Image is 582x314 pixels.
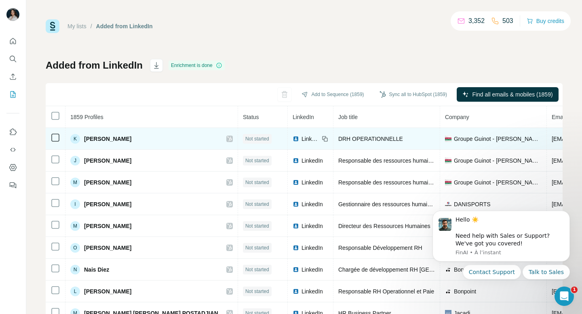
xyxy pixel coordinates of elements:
[338,136,403,142] span: DRH OPERATIONNELLE
[293,266,299,273] img: LinkedIn logo
[245,179,269,186] span: Not started
[245,201,269,208] span: Not started
[96,22,153,30] div: Added from LinkedIn
[245,135,269,142] span: Not started
[302,266,323,274] span: LinkedIn
[6,69,19,84] button: Enrich CSV
[338,223,430,229] span: Directeur des Ressources Humaines
[302,157,323,165] span: LinkedIn
[70,221,80,231] div: M
[6,8,19,21] img: Avatar
[245,222,269,230] span: Not started
[70,156,80,165] div: J
[70,178,80,187] div: M
[6,52,19,66] button: Search
[293,201,299,207] img: LinkedIn logo
[6,34,19,48] button: Quick start
[374,88,453,100] button: Sync all to HubSpot (1859)
[445,114,469,120] span: Company
[445,136,451,142] img: company-logo
[302,200,323,208] span: LinkedIn
[84,135,131,143] span: [PERSON_NAME]
[293,114,314,120] span: LinkedIn
[84,244,131,252] span: [PERSON_NAME]
[338,157,437,164] span: Responsable des ressources humaines
[338,179,437,186] span: Responsable des ressources humaines
[70,243,80,253] div: O
[338,266,479,273] span: Chargée de développement RH [GEOGRAPHIC_DATA]
[302,222,323,230] span: LinkedIn
[293,245,299,251] img: LinkedIn logo
[6,178,19,193] button: Feedback
[302,244,323,252] span: LinkedIn
[70,199,80,209] div: I
[338,288,434,295] span: Responsable RH Operationnel et Paie
[555,287,574,306] iframe: Intercom live chat
[293,157,299,164] img: LinkedIn logo
[293,288,299,295] img: LinkedIn logo
[84,266,109,274] span: Nais Diez
[84,200,131,208] span: [PERSON_NAME]
[6,87,19,102] button: My lists
[245,244,269,251] span: Not started
[502,16,513,26] p: 503
[527,15,564,27] button: Buy credits
[84,157,131,165] span: [PERSON_NAME]
[293,179,299,186] img: LinkedIn logo
[468,16,485,26] p: 3,352
[472,90,552,98] span: Find all emails & mobiles (1859)
[245,266,269,273] span: Not started
[552,114,566,120] span: Email
[169,61,225,70] div: Enrichment is done
[302,135,319,143] span: LinkedIn
[6,142,19,157] button: Use Surfe API
[70,114,103,120] span: 1859 Profiles
[245,157,269,164] span: Not started
[338,114,358,120] span: Job title
[91,22,92,30] li: /
[84,178,131,186] span: [PERSON_NAME]
[70,287,80,296] div: L
[70,134,80,144] div: K
[445,157,451,164] img: company-logo
[571,287,578,293] span: 1
[302,287,323,295] span: LinkedIn
[70,265,80,274] div: N
[84,287,131,295] span: [PERSON_NAME]
[293,223,299,229] img: LinkedIn logo
[46,19,59,33] img: Surfe Logo
[293,136,299,142] img: LinkedIn logo
[46,59,143,72] h1: Added from LinkedIn
[243,114,259,120] span: Status
[84,222,131,230] span: [PERSON_NAME]
[445,179,451,186] img: company-logo
[6,125,19,139] button: Use Surfe on LinkedIn
[6,160,19,175] button: Dashboard
[302,178,323,186] span: LinkedIn
[454,135,542,143] span: Groupe Guinot - [PERSON_NAME]
[67,23,86,29] a: My lists
[338,201,436,207] span: Gestionnaire des ressources humaines
[420,201,582,310] iframe: Intercom notifications message
[296,88,369,100] button: Add to Sequence (1859)
[454,200,491,208] span: DANISPORTS
[338,245,422,251] span: Responsable Développement RH
[457,87,559,102] button: Find all emails & mobiles (1859)
[245,288,269,295] span: Not started
[454,157,542,165] span: Groupe Guinot - [PERSON_NAME]
[454,178,542,186] span: Groupe Guinot - [PERSON_NAME]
